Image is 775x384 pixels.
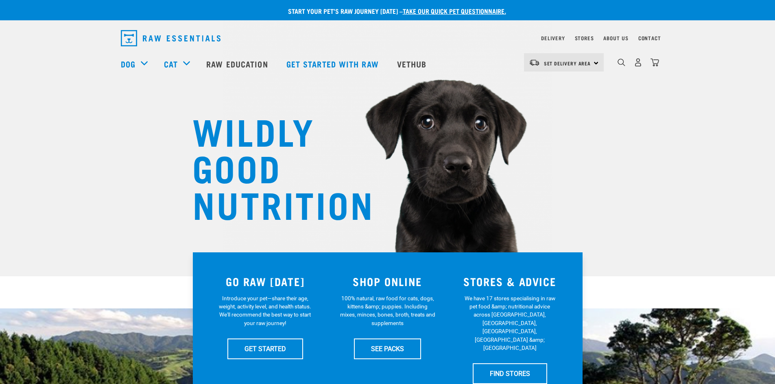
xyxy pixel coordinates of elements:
[473,363,547,384] a: FIND STORES
[603,37,628,39] a: About Us
[638,37,661,39] a: Contact
[618,59,625,66] img: home-icon-1@2x.png
[198,48,278,80] a: Raw Education
[462,294,558,352] p: We have 17 stores specialising in raw pet food &amp; nutritional advice across [GEOGRAPHIC_DATA],...
[121,58,135,70] a: Dog
[634,58,642,67] img: user.png
[227,338,303,359] a: GET STARTED
[209,275,322,288] h3: GO RAW [DATE]
[529,59,540,66] img: van-moving.png
[454,275,566,288] h3: STORES & ADVICE
[217,294,313,328] p: Introduce your pet—share their age, weight, activity level, and health status. We'll recommend th...
[541,37,565,39] a: Delivery
[403,9,506,13] a: take our quick pet questionnaire.
[278,48,389,80] a: Get started with Raw
[544,62,591,65] span: Set Delivery Area
[354,338,421,359] a: SEE PACKS
[114,27,661,50] nav: dropdown navigation
[575,37,594,39] a: Stores
[164,58,178,70] a: Cat
[192,112,355,221] h1: WILDLY GOOD NUTRITION
[651,58,659,67] img: home-icon@2x.png
[331,275,444,288] h3: SHOP ONLINE
[121,30,220,46] img: Raw Essentials Logo
[340,294,435,328] p: 100% natural, raw food for cats, dogs, kittens &amp; puppies. Including mixes, minces, bones, bro...
[389,48,437,80] a: Vethub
